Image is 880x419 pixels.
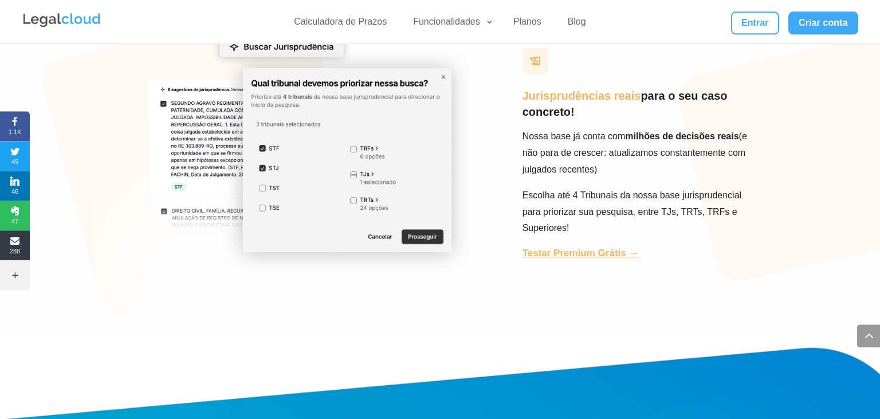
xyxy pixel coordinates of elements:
span: Jurisprudências reais [522,89,641,102]
a: Planos [506,16,548,33]
a: Testar Premium Grátis → [522,248,639,259]
a: Funcionalidades [406,16,494,33]
span: e não para de crescer: atualizamos constantemente com julgados recentes) [522,131,747,174]
a: Calculadora de Prazos [287,16,394,33]
p: Escolha até 4 Tribunais da nossa base jurisprudencial para priorizar sua pesquisa, entre TJs, TRT... [522,187,749,237]
img: Jurisprudências reais para seu caso concreto [137,19,481,287]
p: Nossa base já conta com ( [522,128,749,187]
img: Ícone Redação de Peças com IA [522,48,548,74]
strong: milhões de decisões reais [625,131,738,141]
h3: para o seu caso concreto! [522,88,749,126]
img: Legalcloud Logo [22,11,102,29]
a: Criar conta [788,11,858,34]
a: Entrar [731,11,779,34]
a: Logo da Legalcloud [22,21,102,30]
a: Blog [561,16,593,33]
